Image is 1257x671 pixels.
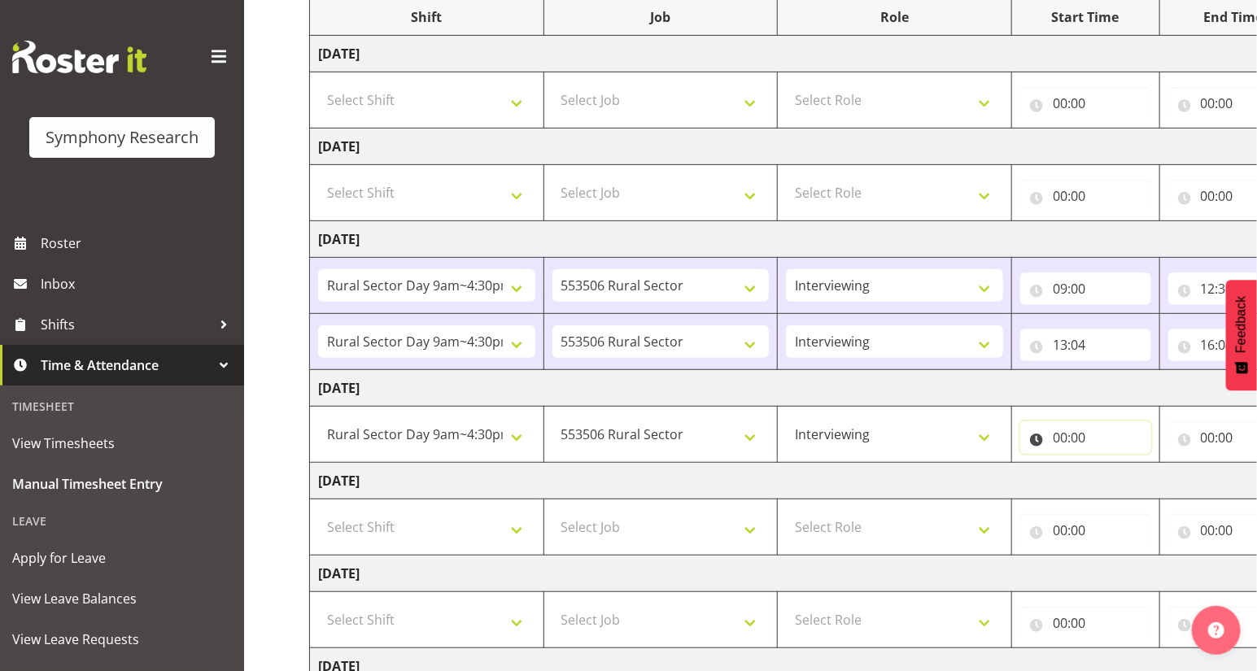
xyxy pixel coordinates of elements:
[4,578,240,619] a: View Leave Balances
[4,619,240,660] a: View Leave Requests
[12,431,232,455] span: View Timesheets
[4,390,240,423] div: Timesheet
[1020,514,1151,547] input: Click to select...
[1020,87,1151,120] input: Click to select...
[12,627,232,651] span: View Leave Requests
[1208,622,1224,638] img: help-xxl-2.png
[12,472,232,496] span: Manual Timesheet Entry
[1020,180,1151,212] input: Click to select...
[41,353,212,377] span: Time & Attendance
[786,7,1003,27] div: Role
[41,312,212,337] span: Shifts
[4,423,240,464] a: View Timesheets
[1020,272,1151,305] input: Click to select...
[41,231,236,255] span: Roster
[552,7,770,27] div: Job
[1020,7,1151,27] div: Start Time
[1020,607,1151,639] input: Click to select...
[4,538,240,578] a: Apply for Leave
[41,272,236,296] span: Inbox
[12,586,232,611] span: View Leave Balances
[4,504,240,538] div: Leave
[46,125,199,150] div: Symphony Research
[1020,421,1151,454] input: Click to select...
[12,41,146,73] img: Rosterit website logo
[1234,296,1249,353] span: Feedback
[1020,329,1151,361] input: Click to select...
[4,464,240,504] a: Manual Timesheet Entry
[12,546,232,570] span: Apply for Leave
[318,7,535,27] div: Shift
[1226,280,1257,390] button: Feedback - Show survey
